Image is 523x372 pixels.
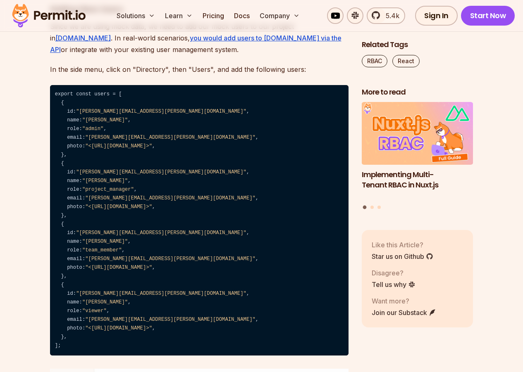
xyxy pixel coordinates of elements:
button: Go to slide 2 [370,206,374,209]
h3: Implementing Multi-Tenant RBAC in Nuxt.js [362,170,473,190]
span: "[PERSON_NAME][EMAIL_ADDRESS][PERSON_NAME][DOMAIN_NAME]" [76,291,246,296]
span: "viewer" [82,308,107,314]
span: "team_member" [82,247,122,253]
a: 5.4k [367,7,405,24]
span: "[PERSON_NAME][EMAIL_ADDRESS][PERSON_NAME][DOMAIN_NAME]" [85,135,256,140]
span: "[PERSON_NAME][EMAIL_ADDRESS][PERSON_NAME][DOMAIN_NAME]" [76,109,246,114]
p: Like this Article? [372,240,433,250]
a: [DOMAIN_NAME] [55,34,111,42]
p: Since we are using mock data, we need to add our mock users to our project in . In real-world sce... [50,21,349,55]
span: "[PERSON_NAME][EMAIL_ADDRESS][PERSON_NAME][DOMAIN_NAME]" [85,256,256,262]
a: Tell us why [372,280,416,289]
a: Implementing Multi-Tenant RBAC in Nuxt.jsImplementing Multi-Tenant RBAC in Nuxt.js [362,102,473,201]
p: Disagree? [372,268,416,278]
span: "<[URL][DOMAIN_NAME]>" [85,143,152,149]
span: "[PERSON_NAME][EMAIL_ADDRESS][PERSON_NAME][DOMAIN_NAME]" [76,169,246,175]
span: "[PERSON_NAME]" [82,117,128,123]
p: Want more? [372,296,436,306]
span: "admin" [82,126,103,132]
span: "<[URL][DOMAIN_NAME]>" [85,204,152,210]
a: Start Now [461,6,515,26]
img: Implementing Multi-Tenant RBAC in Nuxt.js [362,102,473,165]
a: Pricing [199,7,227,24]
a: Join our Substack [372,308,436,318]
button: Solutions [113,7,158,24]
div: Posts [362,102,473,211]
li: 1 of 3 [362,102,473,201]
a: RBAC [362,55,387,67]
button: Learn [162,7,196,24]
p: In the side menu, click on "Directory", then "Users", and add the following users: [50,64,349,75]
code: export const users = [ { id: , name: , role: , email: , photo: , }, { id: , name: , role: , email... [50,85,349,355]
h2: Related Tags [362,40,473,50]
a: you would add users to [DOMAIN_NAME] via the API [50,34,342,54]
span: "project_manager" [82,187,134,192]
a: Docs [231,7,253,24]
a: Sign In [415,6,458,26]
span: 5.4k [381,11,399,21]
h2: More to read [362,87,473,97]
a: React [392,55,420,67]
span: "<[URL][DOMAIN_NAME]>" [85,265,152,270]
img: Permit logo [8,2,89,30]
span: "[PERSON_NAME][EMAIL_ADDRESS][PERSON_NAME][DOMAIN_NAME]" [85,195,256,201]
span: "[PERSON_NAME]" [82,239,128,244]
span: "[PERSON_NAME]" [82,299,128,305]
a: Star us on Github [372,251,433,261]
button: Go to slide 3 [377,206,381,209]
span: "<[URL][DOMAIN_NAME]>" [85,325,152,331]
span: "[PERSON_NAME]" [82,178,128,184]
button: Go to slide 1 [363,206,367,209]
button: Company [256,7,303,24]
span: "[PERSON_NAME][EMAIL_ADDRESS][PERSON_NAME][DOMAIN_NAME]" [85,317,256,322]
span: "[PERSON_NAME][EMAIL_ADDRESS][PERSON_NAME][DOMAIN_NAME]" [76,230,246,236]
